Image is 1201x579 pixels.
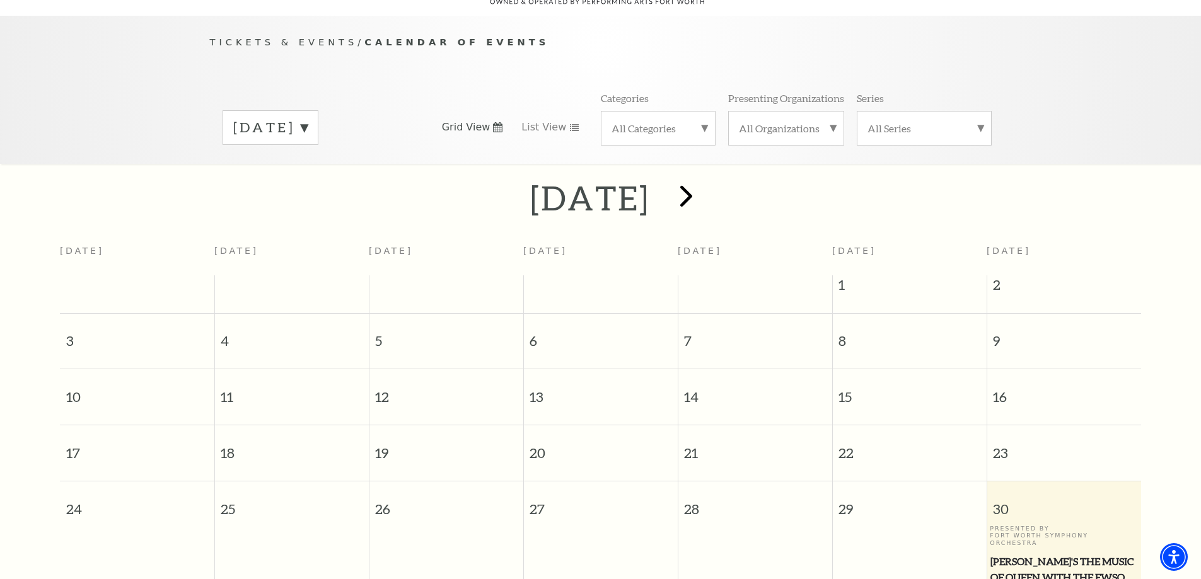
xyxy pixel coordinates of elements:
span: 9 [987,314,1142,357]
span: 11 [215,369,369,413]
span: 6 [524,314,678,357]
label: All Organizations [739,122,833,135]
span: 25 [215,481,369,525]
th: [DATE] [678,238,832,275]
span: 27 [524,481,678,525]
span: 24 [60,481,214,525]
span: 28 [678,481,832,525]
span: List View [521,120,566,134]
th: [DATE] [60,238,214,275]
span: [DATE] [987,246,1031,256]
span: 13 [524,369,678,413]
p: Series [857,91,884,105]
span: Calendar of Events [364,37,549,47]
label: All Categories [612,122,705,135]
span: 18 [215,425,369,469]
span: 19 [369,425,523,469]
span: 15 [833,369,987,413]
span: 23 [987,425,1142,469]
p: Presented By Fort Worth Symphony Orchestra [990,525,1138,546]
th: [DATE] [523,238,678,275]
span: 8 [833,314,987,357]
p: Presenting Organizations [728,91,844,105]
p: / [210,35,992,50]
span: 4 [215,314,369,357]
span: Tickets & Events [210,37,358,47]
span: 3 [60,314,214,357]
span: 29 [833,481,987,525]
span: 16 [987,369,1142,413]
span: Grid View [442,120,490,134]
span: 21 [678,425,832,469]
span: 10 [60,369,214,413]
button: next [661,176,707,221]
label: [DATE] [233,118,308,137]
span: 2 [987,275,1142,301]
span: 22 [833,425,987,469]
span: 26 [369,481,523,525]
span: 30 [987,481,1142,525]
span: 5 [369,314,523,357]
span: 12 [369,369,523,413]
span: 14 [678,369,832,413]
span: 17 [60,425,214,469]
th: [DATE] [214,238,369,275]
div: Accessibility Menu [1160,543,1188,571]
p: Categories [601,91,649,105]
span: 20 [524,425,678,469]
span: [DATE] [832,246,876,256]
label: All Series [867,122,981,135]
h2: [DATE] [530,178,649,218]
span: 1 [833,275,987,301]
span: 7 [678,314,832,357]
th: [DATE] [369,238,523,275]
